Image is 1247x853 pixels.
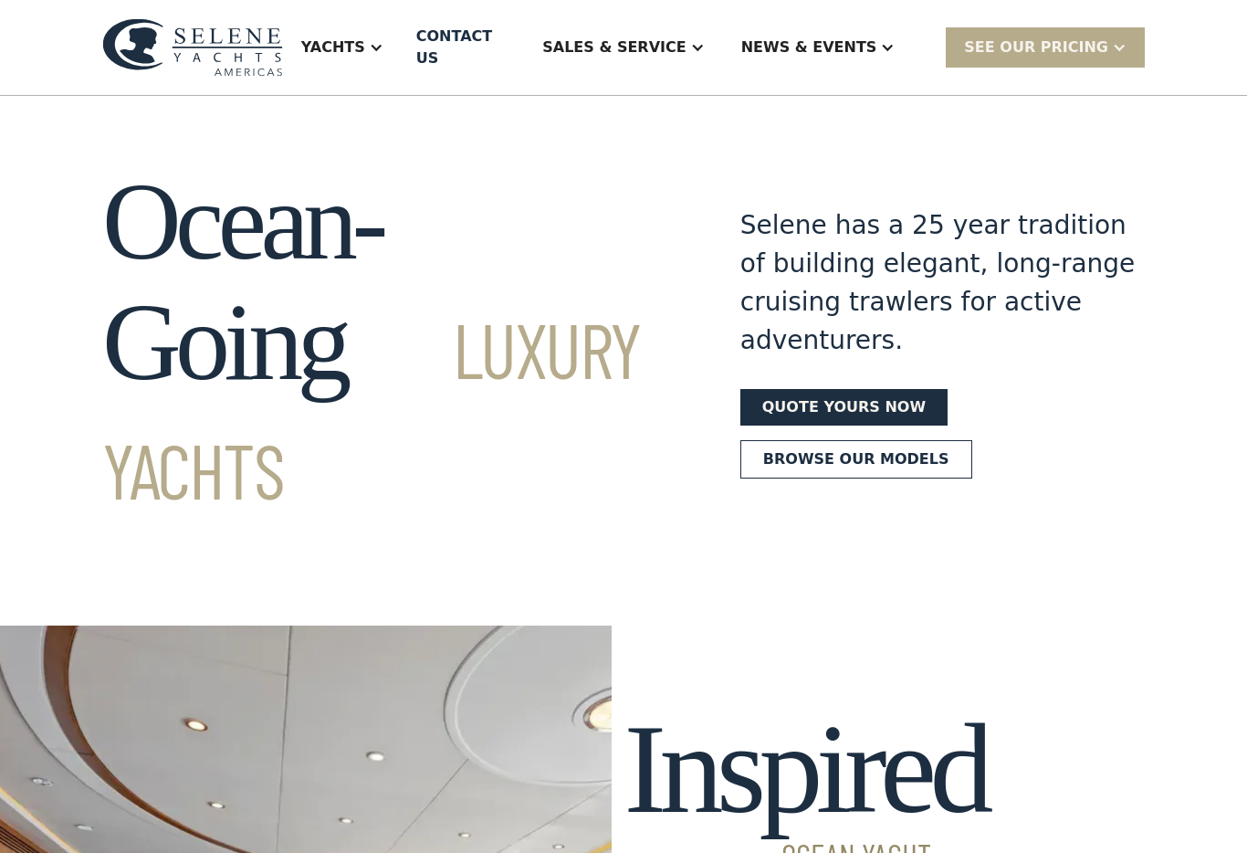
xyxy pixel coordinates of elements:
[102,162,675,523] h1: Ocean-Going
[740,206,1145,360] div: Selene has a 25 year tradition of building elegant, long-range cruising trawlers for active adven...
[740,440,972,479] a: Browse our models
[964,37,1108,58] div: SEE Our Pricing
[283,11,402,84] div: Yachts
[542,37,686,58] div: Sales & Service
[416,26,510,69] div: Contact US
[946,27,1145,67] div: SEE Our Pricing
[723,11,914,84] div: News & EVENTS
[524,11,722,84] div: Sales & Service
[301,37,365,58] div: Yachts
[102,302,641,515] span: Luxury Yachts
[102,18,283,77] img: logo
[741,37,877,58] div: News & EVENTS
[740,389,948,426] a: Quote yours now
